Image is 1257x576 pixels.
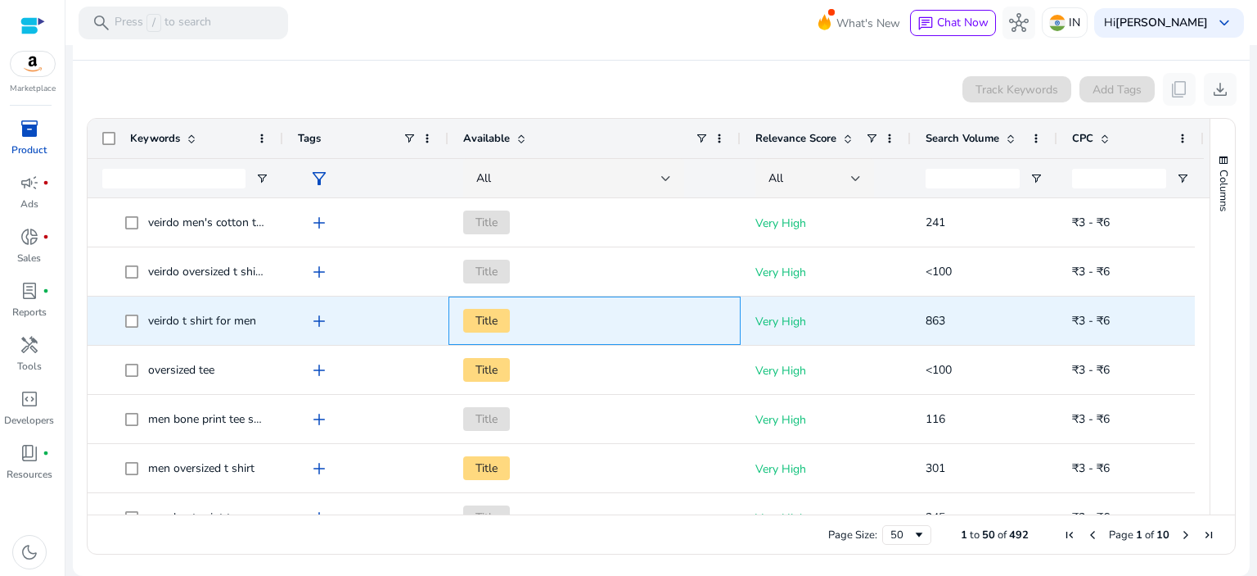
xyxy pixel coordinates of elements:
input: Keywords Filter Input [102,169,246,188]
p: Ads [20,197,38,211]
span: add [309,410,329,429]
span: All [768,170,783,186]
span: men oversized t shirt [148,460,255,476]
span: Search Volume [926,131,999,146]
span: Page [1109,528,1133,542]
b: [PERSON_NAME] [1115,15,1208,30]
input: Search Volume Filter Input [926,169,1020,188]
p: Tools [17,359,42,374]
span: add [309,213,329,233]
div: Page Size: [828,528,877,542]
button: hub [1002,7,1035,39]
span: All [476,170,491,186]
p: Product [11,143,47,157]
span: ₹3 - ₹6 [1072,362,1110,378]
p: Developers [4,413,54,428]
p: Very High [755,501,896,535]
span: 863 [926,313,945,329]
span: search [92,13,111,33]
span: handyman [20,335,39,355]
span: Columns [1216,170,1231,211]
span: 116 [926,411,945,427]
span: chat [917,16,934,32]
button: chatChat Now [910,10,996,36]
span: donut_small [20,227,39,247]
span: ₹3 - ₹6 [1072,460,1110,476]
span: oversized tee [148,362,214,378]
span: Title [463,358,510,382]
span: Keywords [130,131,180,146]
button: Open Filter Menu [1176,172,1189,185]
div: First Page [1063,528,1076,542]
img: amazon.svg [11,52,55,76]
div: Last Page [1202,528,1215,542]
span: 301 [926,460,945,476]
p: Press to search [115,14,211,32]
input: CPC Filter Input [1072,169,1166,188]
span: CPC [1072,131,1093,146]
button: Open Filter Menu [255,172,268,185]
span: add [309,459,329,478]
span: / [146,14,161,32]
span: What's New [836,9,900,38]
span: ₹3 - ₹6 [1072,510,1110,525]
img: in.svg [1049,15,1066,31]
span: men bone print tee shirt [148,411,271,427]
span: 241 [926,215,945,230]
span: add [309,311,329,331]
span: keyboard_arrow_down [1214,13,1234,33]
span: add [309,361,329,380]
span: veirdo oversized t shirts for men [148,264,313,279]
span: Tags [298,131,321,146]
span: filter_alt [309,169,329,188]
span: 10 [1156,528,1169,542]
p: Very High [755,403,896,437]
p: Very High [755,305,896,338]
p: Very High [755,256,896,289]
p: Very High [755,452,896,486]
p: Hi [1104,17,1208,29]
span: ₹3 - ₹6 [1072,313,1110,329]
span: ₹3 - ₹6 [1072,411,1110,427]
span: Available [463,131,510,146]
div: 50 [890,528,912,542]
span: ₹3 - ₹6 [1072,215,1110,230]
span: of [1145,528,1154,542]
span: 50 [982,528,995,542]
span: ₹3 - ₹6 [1072,264,1110,279]
span: dark_mode [20,542,39,562]
button: Open Filter Menu [1029,172,1043,185]
span: code_blocks [20,389,39,409]
div: Page Size [882,525,931,545]
span: fiber_manual_record [43,234,49,240]
span: Title [463,506,510,529]
span: add [309,262,329,282]
span: veirdo t shirt for men [148,313,256,329]
span: men boat print tee white [148,510,274,525]
span: hub [1009,13,1029,33]
span: lab_profile [20,281,39,301]
span: 1 [961,528,967,542]
span: Chat Now [937,15,989,30]
p: Marketplace [10,83,56,95]
span: inventory_2 [20,119,39,138]
div: Previous Page [1086,528,1099,542]
span: <100 [926,264,952,279]
p: Very High [755,354,896,388]
span: book_4 [20,443,39,463]
p: Resources [7,467,52,482]
span: fiber_manual_record [43,450,49,456]
span: Relevance Score [755,131,836,146]
span: download [1210,79,1230,99]
span: fiber_manual_record [43,179,49,186]
span: 245 [926,510,945,525]
span: fiber_manual_record [43,288,49,294]
span: veirdo men's cotton t-shirt [148,215,284,230]
span: 492 [1009,528,1029,542]
span: add [309,508,329,528]
p: Sales [17,251,41,265]
p: Very High [755,206,896,240]
span: campaign [20,173,39,193]
button: download [1204,73,1237,106]
span: of [998,528,1007,542]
